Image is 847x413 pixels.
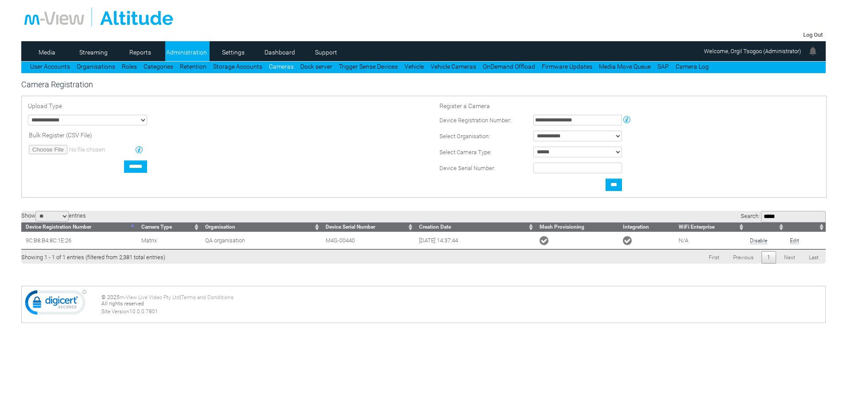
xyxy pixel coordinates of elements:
[321,232,415,249] td: M4G-00440
[785,222,826,232] th: : activate to sort column ascending
[704,48,801,55] span: Welcome, Orgil Tsogoo (Administrator)
[404,63,424,70] a: Vehicle
[30,63,70,70] a: User Accounts
[761,211,826,222] input: Search:
[431,63,476,70] a: Vehicle Cameras
[439,149,492,156] span: Select Camera Type:
[439,102,490,109] span: Register a Camera
[21,222,137,232] th: Device Registration Number
[101,308,822,315] div: Site Version
[181,294,233,300] a: Terms and Conditions
[137,222,201,232] th: Camera Type: activate to sort column ascending
[212,46,255,59] a: Settings
[535,222,618,232] th: Mesh Provisioning
[129,308,158,315] span: 10.0.0.7801
[321,222,415,232] th: Device Serial Number: activate to sort column ascending
[201,222,321,232] th: Organisation: activate to sort column ascending
[415,222,535,232] th: Creation Date: activate to sort column ascending
[101,294,822,315] div: © 2025 | All rights reserved
[201,232,321,249] td: QA organisation
[180,63,206,70] a: Retention
[305,46,348,59] a: Support
[778,251,801,264] a: Next
[618,222,675,232] th: Integration
[77,63,115,70] a: Organisations
[25,289,87,319] img: DigiCert Secured Site Seal
[808,46,818,56] img: bell24.png
[258,46,301,59] a: Dashboard
[746,222,786,232] th: : activate to sort column ascending
[676,63,709,70] a: Camera Log
[483,63,535,70] a: OnDemand Offload
[439,165,495,171] span: Device Serial Number:
[599,63,651,70] a: Media Move Queue
[72,46,115,59] a: Streaming
[29,132,92,139] span: Bulk Register (CSV File)
[21,80,93,89] span: Camera Registration
[750,238,767,244] a: Disable
[269,63,294,70] a: Cameras
[21,212,86,219] label: Show entries
[120,294,180,300] a: m-View Live Video Pty Ltd
[26,46,69,59] a: Media
[679,237,688,244] span: N/A
[137,232,201,249] td: Matrix
[21,232,137,249] td: 9C:B8:B4:8C:1E:26
[803,251,824,264] a: Last
[542,63,592,70] a: Firmware Updates
[300,63,332,70] a: Dock server
[21,249,165,261] div: Showing 1 - 1 of 1 entries (filtered from 2,381 total entries)
[339,63,398,70] a: Trigger Sense Devices
[119,46,162,59] a: Reports
[657,63,669,70] a: SAP
[674,222,745,232] th: WiFi Enterprise: activate to sort column ascending
[205,224,235,230] span: Organisation
[439,133,490,140] span: Select Organisation:
[144,63,173,70] a: Categories
[727,251,759,264] a: Previous
[439,117,511,124] span: Device Registration Number:
[165,46,208,59] a: Administration
[122,63,137,70] a: Roles
[213,63,262,70] a: Storage Accounts
[803,31,823,38] a: Log Out
[703,251,725,264] a: First
[415,232,535,249] td: [DATE] 14:37:44
[35,211,69,222] select: Showentries
[762,251,776,264] a: 1
[28,102,62,109] span: Upload Type
[790,238,799,244] a: Edit
[741,213,826,219] label: Search:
